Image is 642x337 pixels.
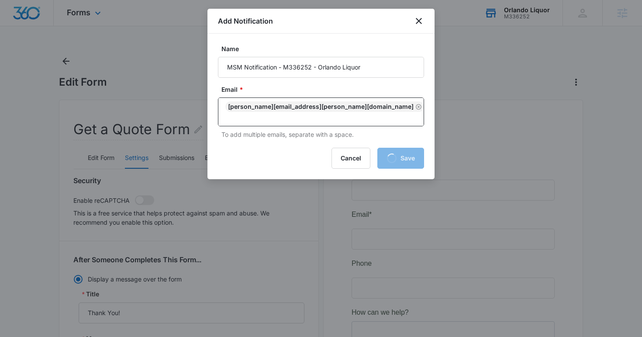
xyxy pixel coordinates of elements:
[221,130,424,139] p: To add multiple emails, separate with a space.
[225,101,424,112] div: [PERSON_NAME][EMAIL_ADDRESS][PERSON_NAME][DOMAIN_NAME]
[6,259,28,267] span: Submit
[221,44,428,53] label: Name
[218,16,273,26] h1: Add Notification
[415,104,421,110] button: Remove
[414,16,424,26] button: close
[221,85,428,94] label: Email
[331,148,370,169] button: Cancel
